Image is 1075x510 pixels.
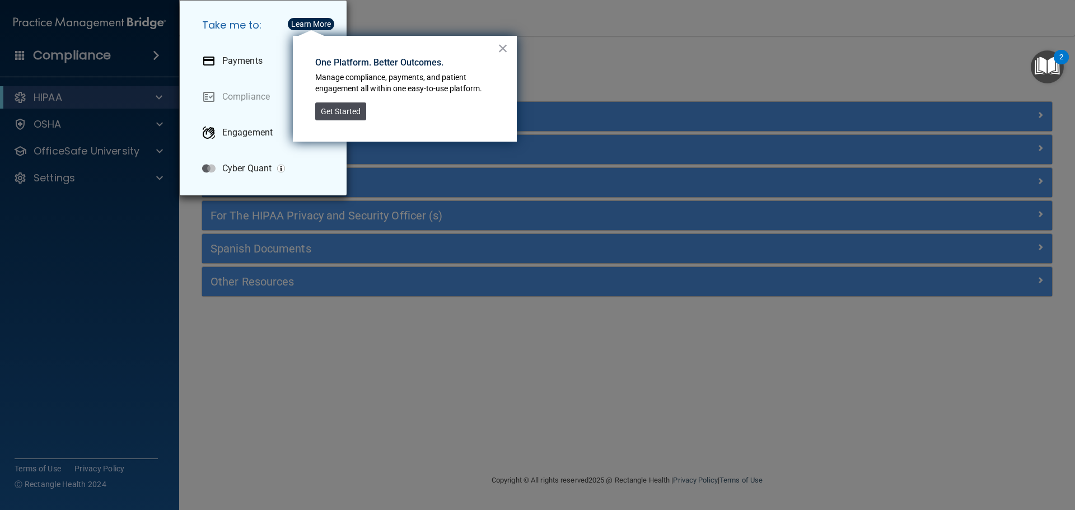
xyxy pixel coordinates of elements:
p: One Platform. Better Outcomes. [315,57,497,69]
button: Get Started [315,102,366,120]
iframe: Drift Widget Chat Controller [1019,433,1062,475]
p: Engagement [222,127,273,138]
h5: Take me to: [193,10,338,41]
p: Payments [222,55,263,67]
button: Open Resource Center, 2 new notifications [1031,50,1064,83]
p: Manage compliance, payments, and patient engagement all within one easy-to-use platform. [315,72,497,94]
div: Learn More [291,20,331,28]
div: 2 [1059,57,1063,72]
p: Cyber Quant [222,163,272,174]
button: Close [498,39,508,57]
